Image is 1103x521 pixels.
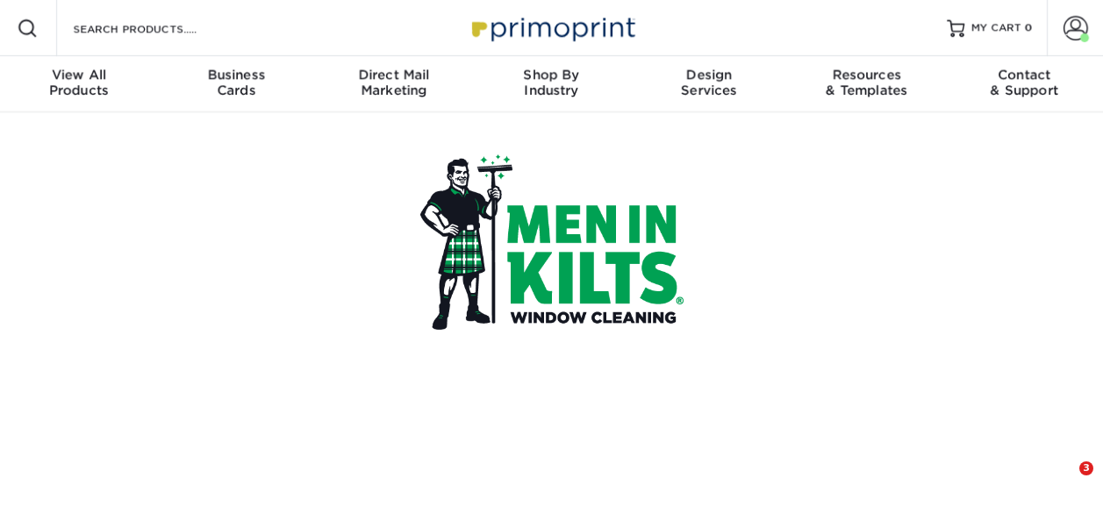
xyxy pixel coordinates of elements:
span: 0 [1025,22,1033,34]
img: Men In Kilts [420,154,684,330]
span: Contact [945,67,1103,82]
span: Design [630,67,788,82]
div: & Support [945,67,1103,98]
input: SEARCH PRODUCTS..... [71,18,242,39]
span: Resources [788,67,946,82]
div: & Templates [788,67,946,98]
div: Marketing [315,67,473,98]
span: MY CART [971,21,1021,36]
span: Business [158,67,316,82]
div: Industry [473,67,631,98]
span: 3 [1079,461,1093,475]
img: Primoprint [464,9,640,46]
a: BusinessCards [158,56,316,112]
div: Services [630,67,788,98]
a: Direct MailMarketing [315,56,473,112]
a: Shop ByIndustry [473,56,631,112]
a: DesignServices [630,56,788,112]
a: Resources& Templates [788,56,946,112]
iframe: Intercom live chat [1043,461,1085,503]
div: Cards [158,67,316,98]
span: Direct Mail [315,67,473,82]
a: Contact& Support [945,56,1103,112]
span: Shop By [473,67,631,82]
